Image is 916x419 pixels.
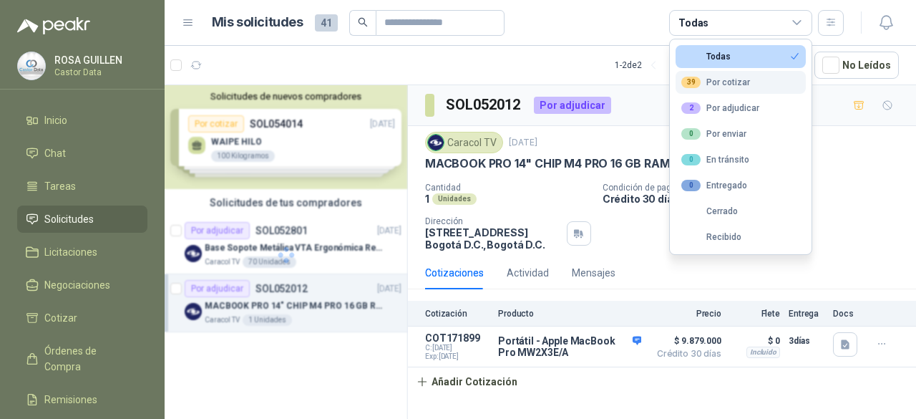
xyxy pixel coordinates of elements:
a: Órdenes de Compra [17,337,147,380]
div: 1 - 2 de 2 [615,54,688,77]
div: Recibido [681,232,741,242]
p: Precio [650,309,721,319]
a: Inicio [17,107,147,134]
a: Remisiones [17,386,147,413]
p: Docs [833,309,862,319]
div: Cerrado [681,206,738,216]
button: No Leídos [814,52,899,79]
div: Todas [681,52,731,62]
button: Añadir Cotización [408,367,525,396]
p: $ 0 [730,332,780,350]
div: Caracol TV [425,132,503,153]
div: Mensajes [572,265,615,281]
button: Todas [676,45,806,68]
button: Recibido [676,226,806,249]
div: Entregado [681,180,747,191]
span: Inicio [44,112,67,128]
p: Dirección [425,216,561,226]
a: Licitaciones [17,239,147,266]
div: Cotizaciones [425,265,484,281]
span: 41 [315,14,338,32]
p: MACBOOK PRO 14" CHIP M4 PRO 16 GB RAM 1TB [425,156,693,171]
p: [STREET_ADDRESS] Bogotá D.C. , Bogotá D.C. [425,226,561,251]
span: Cotizar [44,310,77,326]
p: ROSA GUILLEN [54,55,144,65]
img: Company Logo [18,52,45,80]
span: Exp: [DATE] [425,352,489,361]
p: Condición de pago [603,183,910,193]
p: Flete [730,309,780,319]
p: 3 días [789,332,824,350]
div: 0 [681,180,701,191]
p: Crédito 30 días [603,193,910,205]
div: 2 [681,102,701,114]
a: Solicitudes [17,206,147,233]
div: 39 [681,77,701,88]
p: Portátil - Apple MacBook Pro MW2X3E/A [498,335,641,358]
button: 2Por adjudicar [676,97,806,120]
span: Remisiones [44,392,97,408]
button: 0En tránsito [676,148,806,171]
button: 0Por enviar [676,122,806,145]
span: Crédito 30 días [650,350,721,358]
span: search [358,17,368,27]
p: COT171899 [425,332,489,344]
p: [DATE] [509,136,537,150]
img: Logo peakr [17,17,90,34]
div: 0 [681,128,701,140]
p: Producto [498,309,641,319]
div: Por cotizar [681,77,750,88]
h3: SOL052012 [446,94,522,116]
p: 1 [425,193,429,205]
button: 0Entregado [676,174,806,197]
span: Negociaciones [44,277,110,293]
div: Por adjudicar [681,102,759,114]
p: Cantidad [425,183,591,193]
div: Por enviar [681,128,746,140]
p: Entrega [789,309,824,319]
div: 0 [681,154,701,165]
button: Cerrado [676,200,806,223]
div: Actividad [507,265,549,281]
a: Negociaciones [17,271,147,299]
span: Solicitudes [44,211,94,227]
button: 39Por cotizar [676,71,806,94]
div: Por adjudicar [534,97,611,114]
a: Chat [17,140,147,167]
p: Castor Data [54,68,144,77]
a: Cotizar [17,304,147,332]
h1: Mis solicitudes [212,12,303,33]
a: Tareas [17,173,147,200]
div: Todas [678,15,708,31]
span: Órdenes de Compra [44,343,134,375]
div: Unidades [432,193,477,205]
span: Licitaciones [44,244,97,260]
span: Chat [44,145,66,161]
p: Cotización [425,309,489,319]
div: En tránsito [681,154,749,165]
img: Company Logo [428,135,444,150]
span: Tareas [44,178,76,194]
span: $ 9.879.000 [650,332,721,350]
div: Incluido [746,347,780,358]
span: C: [DATE] [425,344,489,352]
